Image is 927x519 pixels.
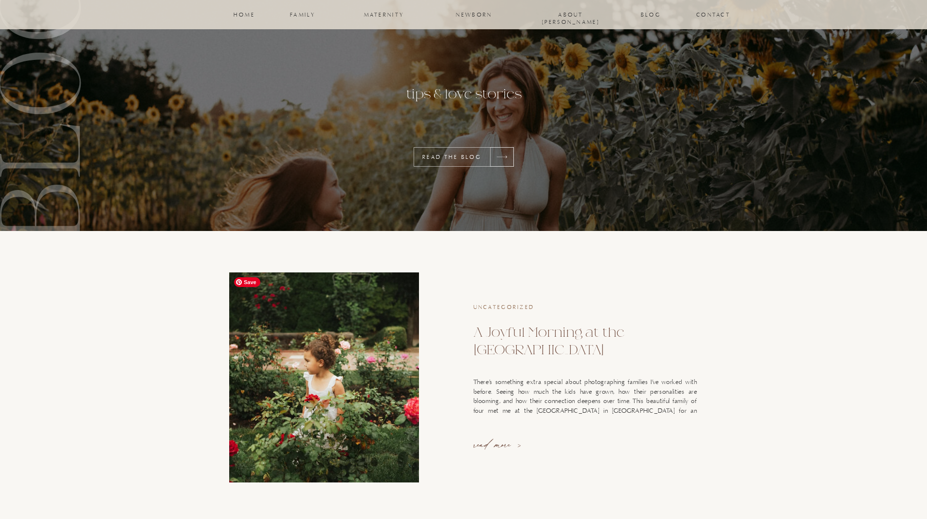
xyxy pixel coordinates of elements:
[335,85,593,124] a: tips & love stories
[696,12,731,18] a: Contact
[287,12,320,18] a: family
[473,378,697,425] p: There’s something extra special about photographing families I’ve worked with before. Seeing how ...
[454,12,494,18] a: newborn
[641,12,661,18] a: Blog
[473,325,625,357] a: A Joyful Morning at the [GEOGRAPHIC_DATA]
[234,12,255,18] a: Home
[532,12,610,18] a: About [PERSON_NAME]
[422,153,482,161] a: Read the blog
[473,304,535,311] a: Uncategorized
[229,272,419,482] img: girl playing at the international rose test garden
[364,12,404,18] a: maternity
[473,437,543,450] a: read more >
[234,277,260,287] span: Save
